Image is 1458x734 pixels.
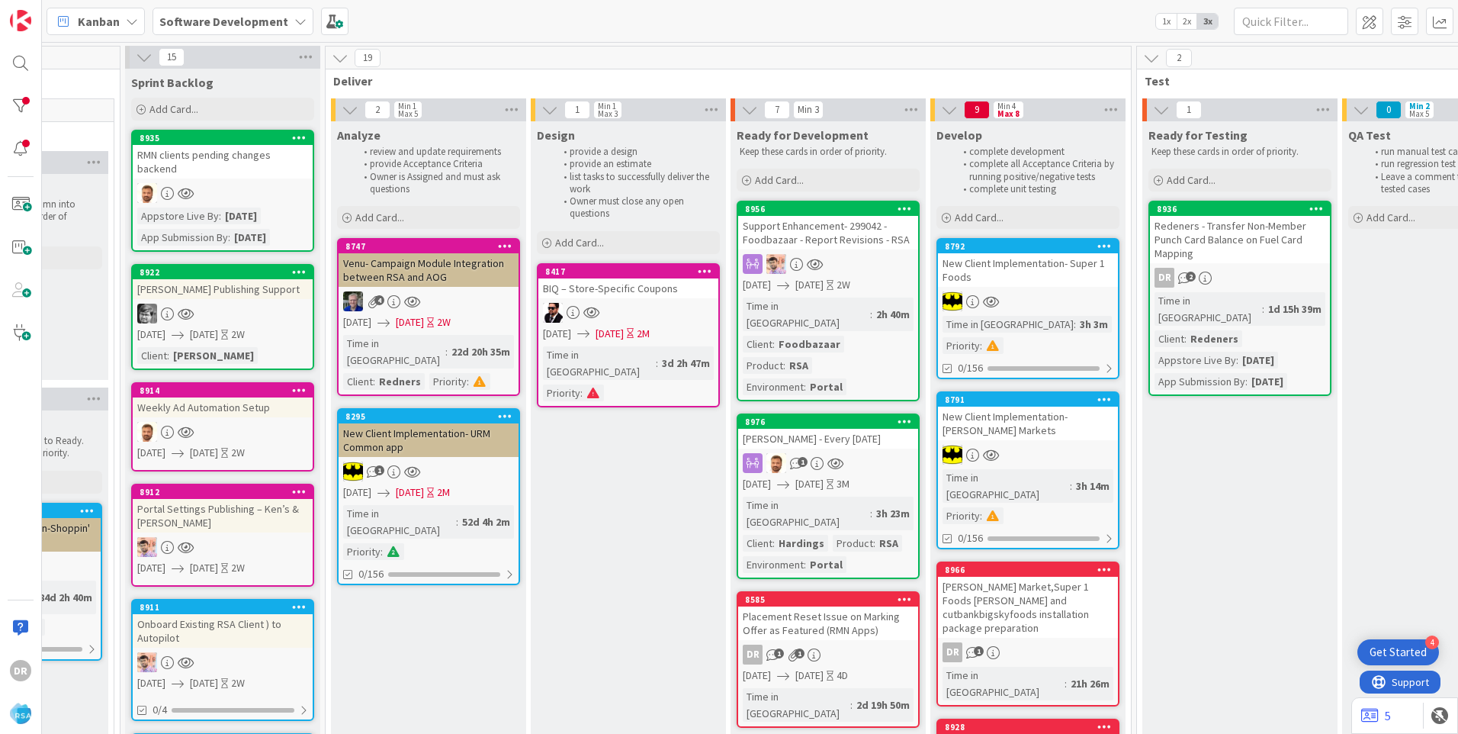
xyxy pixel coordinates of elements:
div: Max 8 [997,110,1020,118]
div: [PERSON_NAME] Market,Super 1 Foods [PERSON_NAME] and cutbankbigskyfoods installation package prep... [938,577,1118,638]
div: Max 5 [398,110,418,118]
div: RS [738,254,918,274]
div: 8966 [945,565,1118,575]
div: 8976 [745,417,918,427]
span: : [167,347,169,364]
span: : [1070,478,1072,494]
p: Keep these cards in order of priority. [740,146,917,158]
div: App Submission By [1155,373,1245,390]
div: 8792 [945,241,1118,252]
li: list tasks to successfully deliver the work [555,171,718,196]
div: 8912 [133,485,313,499]
li: provide a design [555,146,718,158]
div: 8956Support Enhancement- 299042 - Foodbazaar - Report Revisions - RSA [738,202,918,249]
div: RT [339,291,519,311]
div: Placement Reset Issue on Marking Offer as Featured (RMN Apps) [738,607,918,640]
img: RT [343,291,363,311]
span: [DATE] [396,314,424,330]
div: [DATE] [221,208,261,224]
div: [DATE] [1248,373,1287,390]
div: KS [133,304,313,324]
div: 8295 [339,410,519,423]
div: 8966 [938,563,1118,577]
span: [DATE] [190,327,218,343]
img: AS [766,453,786,473]
div: 8936 [1150,202,1330,216]
span: Add Card... [1167,173,1216,187]
div: 8935 [133,131,313,145]
div: Max 3 [598,110,618,118]
div: 2W [231,327,245,343]
span: [DATE] [190,675,218,691]
span: 0/156 [958,530,983,546]
div: DR [943,642,962,662]
div: 52d 4h 2m [458,513,514,530]
img: Visit kanbanzone.com [10,10,31,31]
div: 8936Redeners - Transfer Non-Member Punch Card Balance on Fuel Card Mapping [1150,202,1330,263]
div: RSA [875,535,902,552]
li: provide an estimate [555,158,718,170]
div: AS [133,422,313,442]
span: 1 [374,465,384,475]
div: DR [743,645,763,665]
span: Develop [936,127,982,143]
div: Get Started [1370,645,1427,660]
div: Time in [GEOGRAPHIC_DATA] [943,667,1065,700]
div: Priority [943,507,980,524]
div: 8747Venu- Campaign Module Integration between RSA and AOG [339,240,519,287]
span: : [783,357,785,374]
span: 0/156 [358,566,384,582]
img: AC [343,462,363,481]
span: [DATE] [743,668,771,684]
img: RS [766,254,786,274]
div: 2W [231,675,245,691]
p: Keep these cards in order of priority. [1151,146,1328,158]
span: 4 [374,295,384,305]
span: 1 [798,457,808,467]
div: Min 2 [1409,102,1430,110]
span: 1 [795,649,804,658]
div: 8914Weekly Ad Automation Setup [133,384,313,417]
span: Add Card... [955,211,1004,224]
div: 8747 [345,241,519,252]
span: [DATE] [743,277,771,293]
div: Min 3 [798,106,819,114]
div: 4D [837,668,848,684]
div: AS [133,183,313,203]
a: 8747Venu- Campaign Module Integration between RSA and AOGRT[DATE][DATE]2WTime in [GEOGRAPHIC_DATA... [337,238,520,396]
div: RS [133,537,313,557]
a: 8922[PERSON_NAME] Publishing SupportKS[DATE][DATE]2WClient:[PERSON_NAME] [131,264,314,370]
div: Product [833,535,873,552]
span: 1 [774,649,784,658]
div: Appstore Live By [137,208,219,224]
div: 8922 [140,267,313,278]
div: RSA [785,357,812,374]
span: Deliver [333,73,1112,89]
div: 2W [231,445,245,461]
li: provide Acceptance Criteria [355,158,518,170]
span: : [1184,330,1187,347]
a: 8914Weekly Ad Automation SetupAS[DATE][DATE]2W [131,382,314,472]
div: 2W [837,277,850,293]
span: [DATE] [137,675,165,691]
div: 3h 23m [872,505,914,522]
span: Add Card... [1366,211,1415,224]
div: Time in [GEOGRAPHIC_DATA] [943,469,1070,503]
div: Priority [343,543,381,560]
span: : [1245,373,1248,390]
div: 22d 20h 35m [448,343,514,360]
span: 2 [1186,272,1196,282]
span: Add Card... [149,102,198,116]
div: Foodbazaar [775,336,844,353]
div: 8966[PERSON_NAME] Market,Super 1 Foods [PERSON_NAME] and cutbankbigskyfoods installation package ... [938,563,1118,638]
li: Owner is Assigned and must ask questions [355,171,518,196]
div: 2W [231,560,245,576]
div: BIQ – Store-Specific Coupons [538,278,718,298]
span: Sprint Backlog [131,75,214,90]
span: : [1074,316,1076,333]
span: 1 [1176,101,1202,119]
div: [DATE] [1238,352,1278,369]
span: : [656,355,658,372]
div: Open Get Started checklist, remaining modules: 4 [1357,639,1439,665]
a: 8956Support Enhancement- 299042 - Foodbazaar - Report Revisions - RSARS[DATE][DATE]2WTime in [GEO... [737,201,920,401]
